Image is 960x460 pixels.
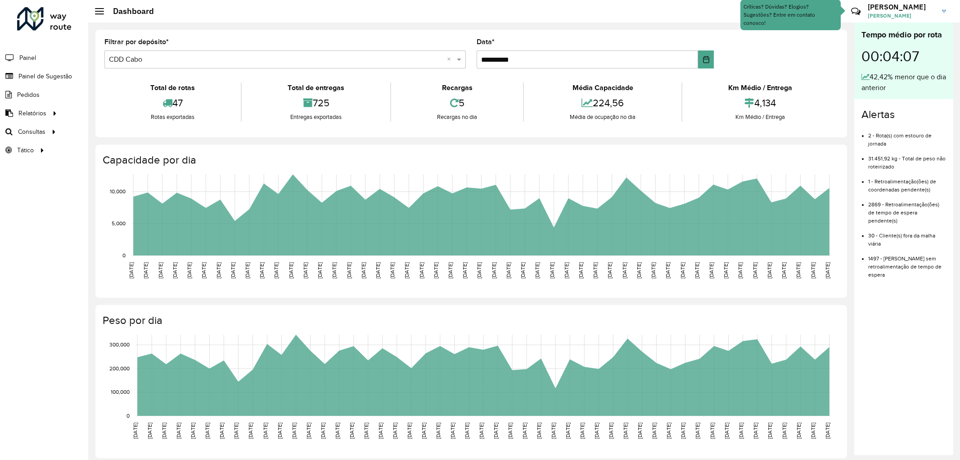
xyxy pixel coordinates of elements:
text: [DATE] [349,423,355,439]
text: [DATE] [796,423,802,439]
text: [DATE] [680,423,686,439]
div: Total de rotas [107,82,239,93]
text: [DATE] [389,262,395,278]
div: 725 [244,93,388,113]
text: [DATE] [680,262,685,278]
text: [DATE] [248,423,253,439]
text: [DATE] [565,423,571,439]
text: [DATE] [244,262,250,278]
div: Km Médio / Entrega [685,82,836,93]
text: [DATE] [435,423,441,439]
text: [DATE] [694,423,700,439]
text: 100,000 [111,389,130,395]
text: [DATE] [464,423,470,439]
div: Tempo médio por rota [861,29,946,41]
div: 5 [393,93,521,113]
text: [DATE] [392,423,398,439]
text: [DATE] [752,262,758,278]
h3: [PERSON_NAME] [868,3,935,11]
div: 42,42% menor que o dia anterior [861,72,946,93]
text: [DATE] [709,423,715,439]
text: 0 [126,413,130,419]
span: Pedidos [17,90,40,100]
text: [DATE] [204,423,210,439]
text: [DATE] [810,262,816,278]
div: 4,134 [685,93,836,113]
text: [DATE] [317,262,323,278]
text: [DATE] [331,262,337,278]
span: Painel [19,53,36,63]
text: [DATE] [781,262,787,278]
text: [DATE] [406,423,412,439]
text: [DATE] [608,423,614,439]
li: 2 - Rota(s) com estouro de jornada [868,125,946,148]
text: [DATE] [724,423,730,439]
div: Total de entregas [244,82,388,93]
text: [DATE] [795,262,801,278]
text: [DATE] [273,262,279,278]
text: [DATE] [462,262,468,278]
text: [DATE] [520,262,526,278]
text: [DATE] [288,262,294,278]
h4: Capacidade por dia [103,154,838,167]
text: [DATE] [128,262,134,278]
span: Painel de Sugestão [18,72,72,81]
text: [DATE] [147,423,153,439]
text: [DATE] [651,423,657,439]
text: [DATE] [346,262,352,278]
text: [DATE] [622,262,627,278]
text: [DATE] [190,423,196,439]
div: Recargas [393,82,521,93]
div: Média Capacidade [526,82,679,93]
text: [DATE] [219,423,225,439]
div: Entregas exportadas [244,113,388,122]
span: Consultas [18,127,45,137]
text: [DATE] [363,423,369,439]
label: Filtrar por depósito [104,36,169,47]
a: Contato Rápido [846,2,865,21]
div: 224,56 [526,93,679,113]
li: 31.451,92 kg - Total de peso não roteirizado [868,148,946,171]
text: [DATE] [810,423,816,439]
h4: Alertas [861,108,946,121]
div: Recargas no dia [393,113,521,122]
text: 300,000 [109,342,130,348]
text: [DATE] [161,423,167,439]
text: [DATE] [636,262,642,278]
text: [DATE] [665,262,671,278]
h4: Peso por dia [103,314,838,327]
text: [DATE] [737,262,743,278]
text: [DATE] [766,262,772,278]
text: [DATE] [158,262,163,278]
text: [DATE] [132,423,138,439]
text: [DATE] [694,262,700,278]
text: [DATE] [361,262,366,278]
div: 47 [107,93,239,113]
text: [DATE] [306,423,311,439]
h2: Dashboard [104,6,154,16]
span: Relatórios [18,109,46,118]
span: Clear all [447,54,455,65]
text: [DATE] [708,262,714,278]
text: [DATE] [738,423,744,439]
text: [DATE] [447,262,453,278]
text: [DATE] [186,262,192,278]
text: [DATE] [781,423,787,439]
text: [DATE] [507,423,513,439]
text: [DATE] [233,423,239,439]
text: [DATE] [172,262,178,278]
text: [DATE] [825,262,830,278]
text: [DATE] [302,262,308,278]
text: [DATE] [277,423,283,439]
text: [DATE] [450,423,455,439]
text: [DATE] [259,262,265,278]
text: [DATE] [291,423,297,439]
text: [DATE] [320,423,326,439]
li: 2869 - Retroalimentação(ões) de tempo de espera pendente(s) [868,194,946,225]
text: [DATE] [579,423,585,439]
text: [DATE] [505,262,511,278]
div: Km Médio / Entrega [685,113,836,122]
text: [DATE] [176,423,181,439]
text: 10,000 [110,188,126,194]
text: 5,000 [112,220,126,226]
